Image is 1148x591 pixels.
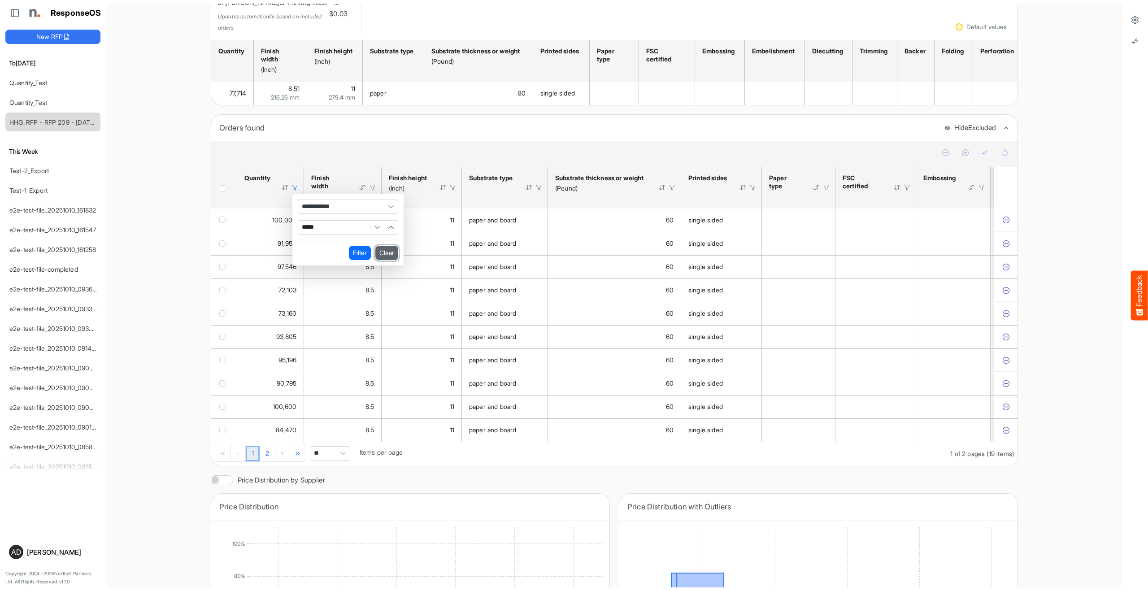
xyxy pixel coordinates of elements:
span: 60 [666,263,674,270]
td: 60 is template cell Column Header httpsnorthellcomontologiesmapping-rulesmaterialhasmaterialthick... [548,255,681,278]
span: 11 [450,426,454,434]
span: 8.51 [288,85,300,92]
span: single sided [688,403,723,410]
td: 462a6fbb-2318-4178-9d84-b5cdc46359d5 is template cell Column Header [994,372,1019,395]
div: Filter Icon [668,183,676,191]
div: Printed sides [540,47,579,55]
td: 11 is template cell Column Header httpsnorthellcomontologiesmapping-rulesmeasurementhasfinishsize... [382,372,462,395]
a: e2e-test-file_20251010_093330 [9,305,100,313]
a: HHG_RFP - RFP 209 - [DATE] - ROS TEST 3 (LITE) (1) (6) [9,118,174,126]
td: checkbox [211,278,237,302]
td: 90795 is template cell Column Header httpsnorthellcomontologiesmapping-rulesorderhasquantity [237,372,304,395]
span: paper and board [469,239,516,247]
td: 95196 is template cell Column Header httpsnorthellcomontologiesmapping-rulesorderhasquantity [237,348,304,372]
span: paper and board [469,309,516,317]
span: 11 [450,239,454,247]
div: Substrate type [370,47,414,55]
td: single sided is template cell Column Header httpsnorthellcomontologiesmapping-rulesmanufacturingh... [681,348,762,372]
td: 8cd96c0f-9ba9-4d8b-a332-eeaab6f19777 is template cell Column Header [994,418,1019,442]
span: 97,546 [278,263,296,270]
td: 60 is template cell Column Header httpsnorthellcomontologiesmapping-rulesmaterialhasmaterialthick... [548,209,681,232]
a: e2e-test-file-completed [9,265,78,273]
span: (19 items) [987,450,1014,457]
td: is template cell Column Header httpsnorthellcomontologiesmapping-rulesmanufacturinghasembossing [916,395,991,418]
span: 77,714 [230,89,246,97]
button: Exclude [1001,402,1010,411]
td: 8.5 is template cell Column Header httpsnorthellcomontologiesmapping-rulesmeasurementhasfinishsiz... [304,325,382,348]
span: single sided [540,89,575,97]
td: is template cell Column Header httpsnorthellcomontologiesmapping-rulesassemblyhasbacker [897,82,935,105]
span: single sided [688,333,723,340]
div: Folding [942,47,963,55]
span: 72,103 [278,286,296,294]
td: is template cell Column Header httpsnorthellcomontologiesmapping-rulesmanufacturinghasembellishment [991,209,1075,232]
div: (Pound) [431,57,523,65]
td: 11 is template cell Column Header httpsnorthellcomontologiesmapping-rulesmeasurementhasfinishsize... [382,348,462,372]
span: 8.5 [365,403,374,410]
span: Decrement value [370,221,384,234]
td: 11 is template cell Column Header httpsnorthellcomontologiesmapping-rulesmeasurementhasfinishsize... [307,82,363,105]
td: is template cell Column Header httpsnorthellcomontologiesmapping-rulesmaterialhaspapertype [762,395,835,418]
td: is template cell Column Header httpsnorthellcomontologiesmapping-rulesmanufacturinghasembossing [916,372,991,395]
td: is template cell Column Header httpsnorthellcomontologiesmapping-rulesmaterialisfsccertified [835,209,916,232]
td: 228ea5b0-fe71-4350-a491-95a9ddddea76 is template cell Column Header [994,348,1019,372]
div: Filter Icon [369,183,377,191]
span: paper and board [469,379,516,387]
button: Exclude [1001,426,1010,435]
span: 8.5 [365,309,374,317]
td: is template cell Column Header httpsnorthellcomontologiesmapping-rulesmaterialhaspapertype [762,348,835,372]
td: d320af78-2a49-45ed-b3b4-086c4b9b455f is template cell Column Header [994,302,1019,325]
td: is template cell Column Header httpsnorthellcomontologiesmapping-rulesmanufacturinghasembossing [916,209,991,232]
div: Backer [904,47,924,55]
div: Perforation [980,47,1013,55]
a: e2e-test-file_20251010_085818 [9,443,99,451]
div: Finish height [389,174,427,182]
td: is template cell Column Header httpsnorthellcomontologiesmapping-rulesmanufacturinghasembellishment [991,325,1075,348]
div: (Inch) [311,192,347,200]
td: checkbox [211,395,237,418]
div: Price Distribution with Outliers [627,500,1009,513]
span: 60 [666,286,674,294]
td: 73160 is template cell Column Header httpsnorthellcomontologiesmapping-rulesorderhasquantity [237,302,304,325]
span: 11 [450,356,454,364]
td: is template cell Column Header httpsnorthellcomontologiesmapping-rulesmaterialisfsccertified [835,372,916,395]
td: checkbox [211,255,237,278]
span: 11 [450,286,454,294]
button: New RFP [5,30,100,44]
td: 84470 is template cell Column Header httpsnorthellcomontologiesmapping-rulesorderhasquantity [237,418,304,442]
span: 11 [450,216,454,224]
div: FSC certified [646,47,685,63]
div: Go to previous page [230,445,246,461]
td: single sided is template cell Column Header httpsnorthellcomontologiesmapping-rulesmanufacturingh... [533,82,590,105]
div: Quantity [244,174,270,182]
span: 60 [666,239,674,247]
span: paper and board [469,286,516,294]
td: is template cell Column Header httpsnorthellcomontologiesmapping-rulesmaterialisfsccertified [835,302,916,325]
span: 60 [666,426,674,434]
td: is template cell Column Header httpsnorthellcomontologiesmapping-rulesmanufacturinghastrimmingtype [852,82,897,105]
td: 60 is template cell Column Header httpsnorthellcomontologiesmapping-rulesmaterialhasmaterialthick... [548,395,681,418]
div: Substrate thickness or weight [431,47,523,55]
td: is template cell Column Header httpsnorthellcomontologiesmapping-rulesmanufacturinghasperforation [973,82,1024,105]
div: Paper type [597,47,629,63]
a: Test-1_Export [9,187,48,194]
td: 22848ab2-6507-4e2f-8ceb-59f11704c137 is template cell Column Header [994,278,1019,302]
td: 8.5 is template cell Column Header httpsnorthellcomontologiesmapping-rulesmeasurementhasfinishsiz... [304,255,382,278]
span: 8.5 [365,263,374,270]
div: Go to next page [275,445,291,461]
span: 93,805 [276,333,296,340]
td: 60 is template cell Column Header httpsnorthellcomontologiesmapping-rulesmaterialhasmaterialthick... [548,325,681,348]
td: single sided is template cell Column Header httpsnorthellcomontologiesmapping-rulesmanufacturingh... [681,325,762,348]
td: 60 is template cell Column Header httpsnorthellcomontologiesmapping-rulesmaterialhasmaterialthick... [548,302,681,325]
td: single sided is template cell Column Header httpsnorthellcomontologiesmapping-rulesmanufacturingh... [681,395,762,418]
button: Exclude [1001,332,1010,341]
td: 11 is template cell Column Header httpsnorthellcomontologiesmapping-rulesmeasurementhasfinishsize... [382,209,462,232]
span: single sided [688,286,723,294]
td: 60 is template cell Column Header httpsnorthellcomontologiesmapping-rulesmaterialhasmaterialthick... [548,278,681,302]
td: is template cell Column Header httpsnorthellcomontologiesmapping-rulesmaterialisfsccertified [835,232,916,255]
td: 5fc6360e-6ac8-4ded-9b2d-0503e8e07724 is template cell Column Header [994,209,1019,232]
div: Quantity [218,47,244,55]
td: is template cell Column Header httpsnorthellcomontologiesmapping-rulesmanufacturinghasembossing [916,418,991,442]
a: Quantity_Test [9,79,47,87]
span: paper [370,89,387,97]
